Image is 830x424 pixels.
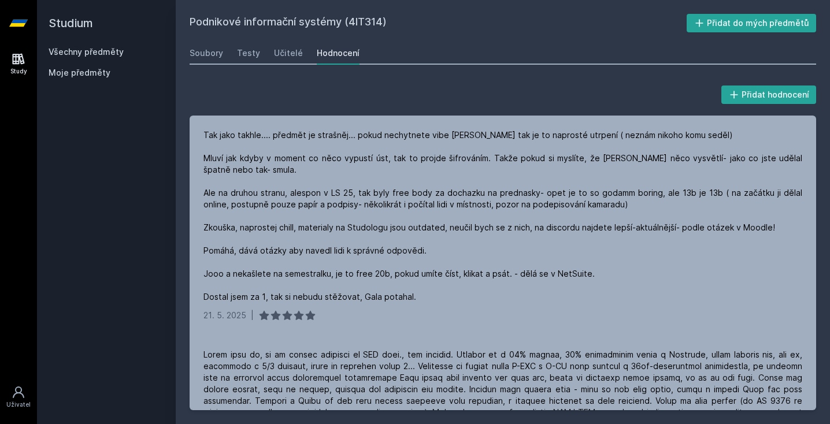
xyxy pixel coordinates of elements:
[317,42,360,65] a: Hodnocení
[190,42,223,65] a: Soubory
[10,67,27,76] div: Study
[237,47,260,59] div: Testy
[687,14,817,32] button: Přidat do mých předmětů
[49,47,124,57] a: Všechny předměty
[190,47,223,59] div: Soubory
[274,47,303,59] div: Učitelé
[274,42,303,65] a: Učitelé
[6,400,31,409] div: Uživatel
[317,47,360,59] div: Hodnocení
[721,85,817,104] button: Přidat hodnocení
[203,129,802,303] div: Tak jako takhle.... předmět je strašněj... pokud nechytnete vibe [PERSON_NAME] tak je to naprosté...
[203,310,246,321] div: 21. 5. 2025
[2,380,35,415] a: Uživatel
[190,14,687,32] h2: Podnikové informační systémy (4IT314)
[49,67,110,79] span: Moje předměty
[2,46,35,81] a: Study
[251,310,254,321] div: |
[237,42,260,65] a: Testy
